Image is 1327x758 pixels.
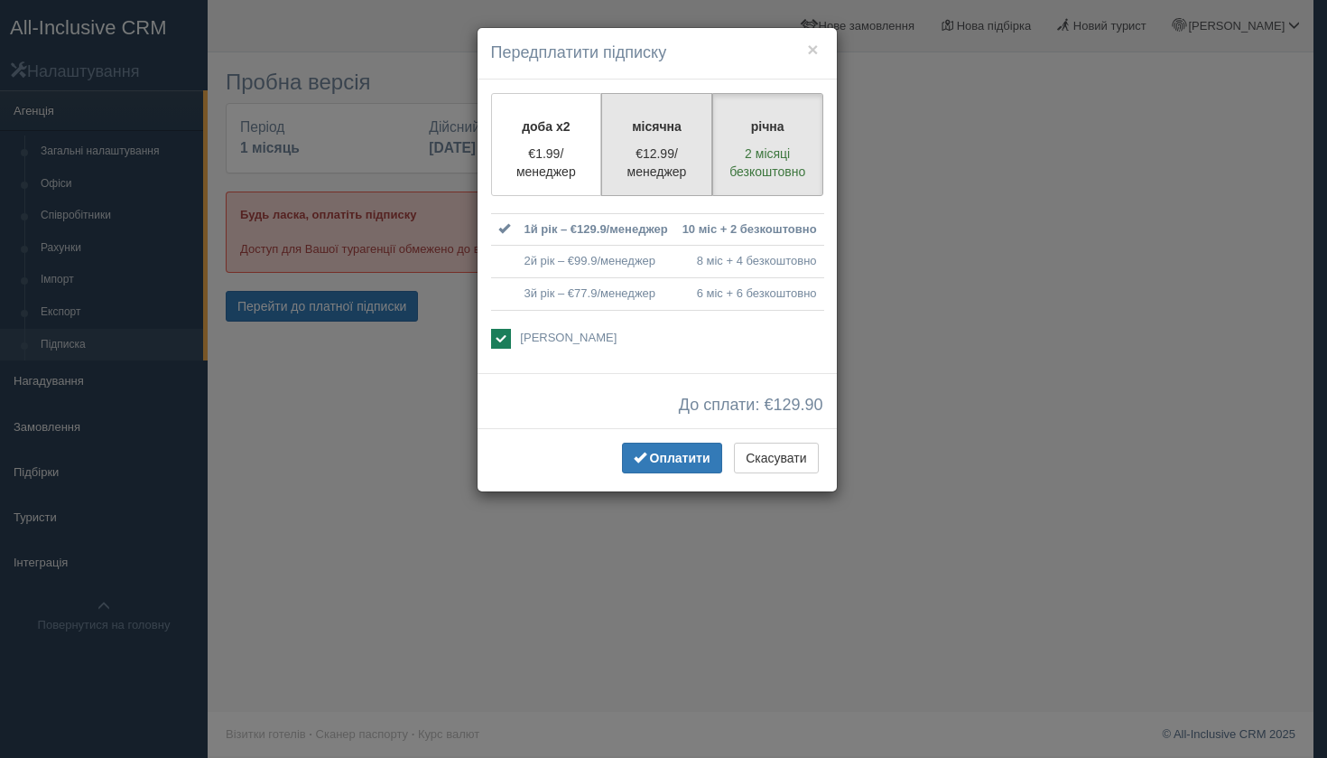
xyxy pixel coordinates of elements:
td: 3й рік – €77.9/менеджер [517,277,675,310]
p: €1.99/менеджер [503,145,590,181]
button: × [807,40,818,59]
span: [PERSON_NAME] [520,331,617,344]
span: До сплати: € [679,397,823,415]
td: 2й рік – €99.9/менеджер [517,246,675,278]
p: 2 місяці безкоштовно [724,145,812,181]
span: Оплатити [650,451,710,465]
p: річна [724,117,812,136]
p: доба x2 [503,117,590,136]
span: 129.90 [773,396,822,414]
td: 6 міс + 6 безкоштовно [675,277,824,310]
button: Оплатити [622,443,722,473]
td: 8 міс + 4 безкоштовно [675,246,824,278]
td: 10 міс + 2 безкоштовно [675,213,824,246]
button: Скасувати [734,443,818,473]
p: €12.99/менеджер [613,145,701,181]
h4: Передплатити підписку [491,42,823,65]
p: місячна [613,117,701,136]
td: 1й рік – €129.9/менеджер [517,213,675,246]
